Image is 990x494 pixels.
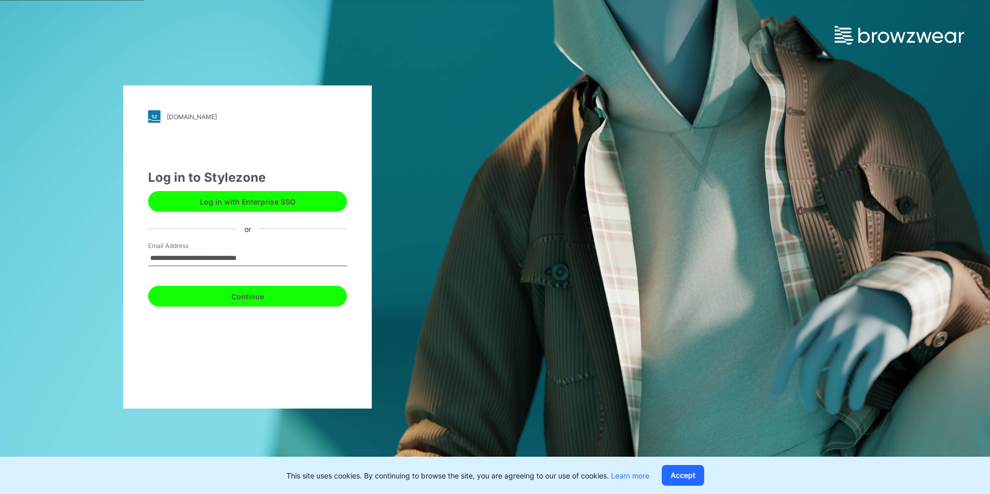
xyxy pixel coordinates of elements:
[148,286,347,307] button: Continue
[236,223,259,234] div: or
[611,471,649,480] a: Learn more
[148,110,161,123] img: stylezone-logo.562084cfcfab977791bfbf7441f1a819.svg
[148,168,347,187] div: Log in to Stylezone
[662,465,704,486] button: Accept
[286,470,649,481] p: This site uses cookies. By continuing to browse the site, you are agreeing to our use of cookies.
[835,26,964,45] img: browzwear-logo.e42bd6dac1945053ebaf764b6aa21510.svg
[148,191,347,212] button: Log in with Enterprise SSO
[148,110,347,123] a: [DOMAIN_NAME]
[167,113,217,121] div: [DOMAIN_NAME]
[148,241,221,251] label: Email Address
